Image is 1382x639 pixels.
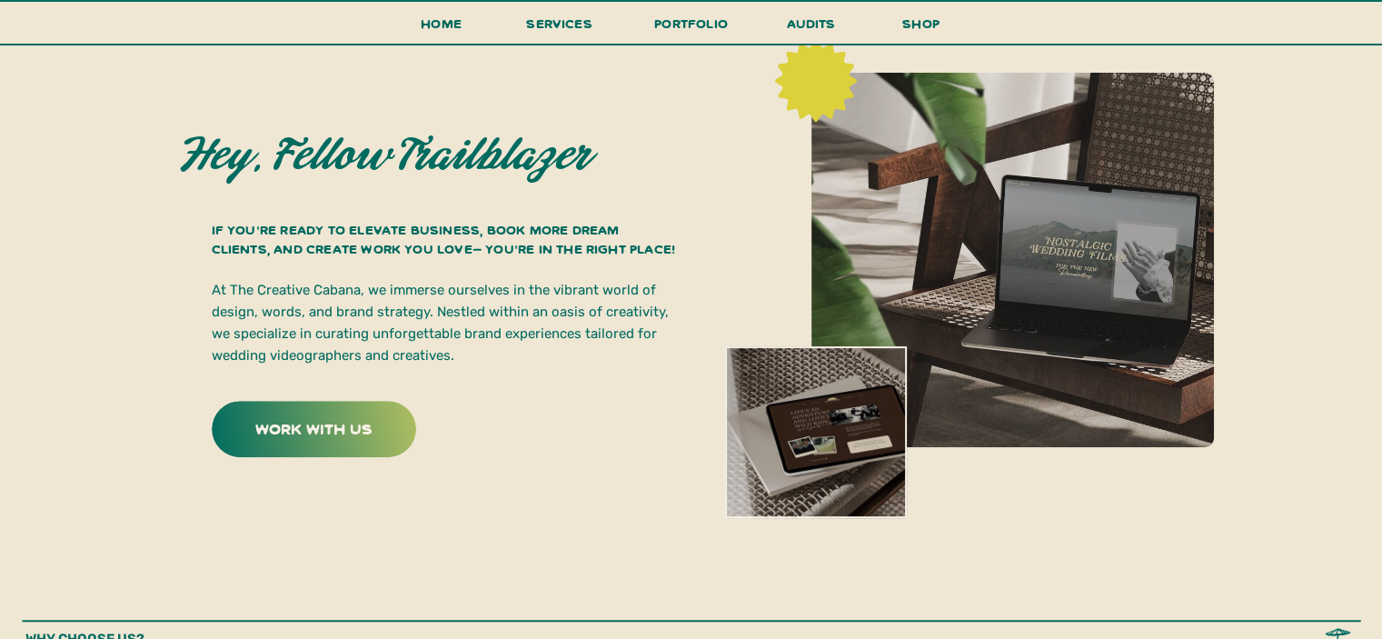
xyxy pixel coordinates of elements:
[413,12,470,45] a: Home
[181,133,677,179] h2: Hey, fellow trailblazer
[526,15,592,32] span: services
[649,12,734,45] a: portfolio
[211,414,418,443] a: work with us
[522,12,598,45] a: services
[212,221,680,264] h3: If you’re ready to elevate business, book more dream clients, and create work you love– you’re in...
[878,12,965,44] a: shop
[212,279,677,366] p: At The Creative Cabana, we immerse ourselves in the vibrant world of design, words, and brand str...
[784,12,839,44] a: audits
